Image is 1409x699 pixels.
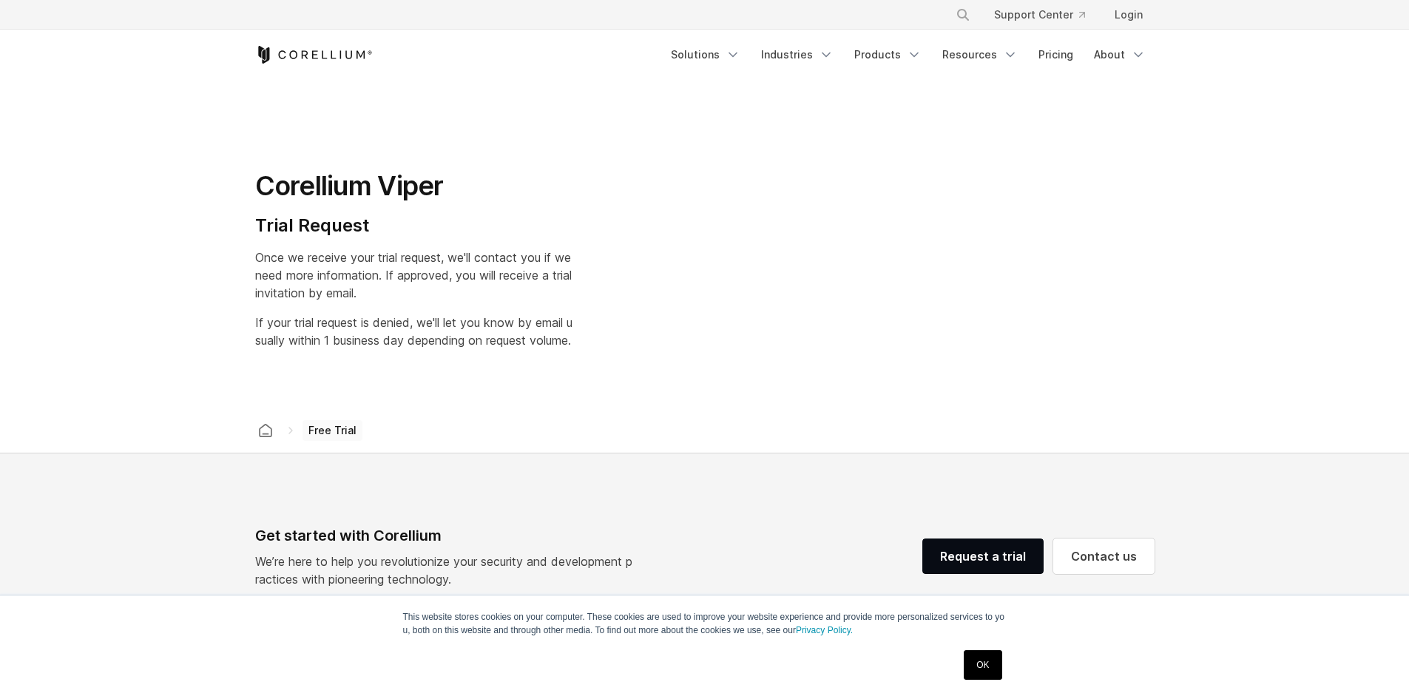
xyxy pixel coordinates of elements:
a: Products [845,41,930,68]
a: Contact us [1053,538,1155,574]
a: Corellium home [252,420,279,441]
span: Free Trial [303,420,362,441]
a: Request a trial [922,538,1044,574]
a: Pricing [1030,41,1082,68]
a: Solutions [662,41,749,68]
a: Privacy Policy. [796,625,853,635]
button: Search [950,1,976,28]
a: Industries [752,41,842,68]
a: OK [964,650,1001,680]
a: About [1085,41,1155,68]
div: Navigation Menu [662,41,1155,68]
h4: Trial Request [255,215,577,237]
a: Corellium Home [255,46,373,64]
a: Support Center [982,1,1097,28]
p: We’re here to help you revolutionize your security and development practices with pioneering tech... [255,553,634,588]
div: Navigation Menu [938,1,1155,28]
p: This website stores cookies on your computer. These cookies are used to improve your website expe... [403,610,1007,637]
span: If your trial request is denied, we'll let you know by email usually within 1 business day depend... [255,315,572,348]
span: Once we receive your trial request, we'll contact you if we need more information. If approved, y... [255,250,572,300]
a: Login [1103,1,1155,28]
a: Resources [933,41,1027,68]
h1: Corellium Viper [255,169,577,203]
div: Get started with Corellium [255,524,634,547]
